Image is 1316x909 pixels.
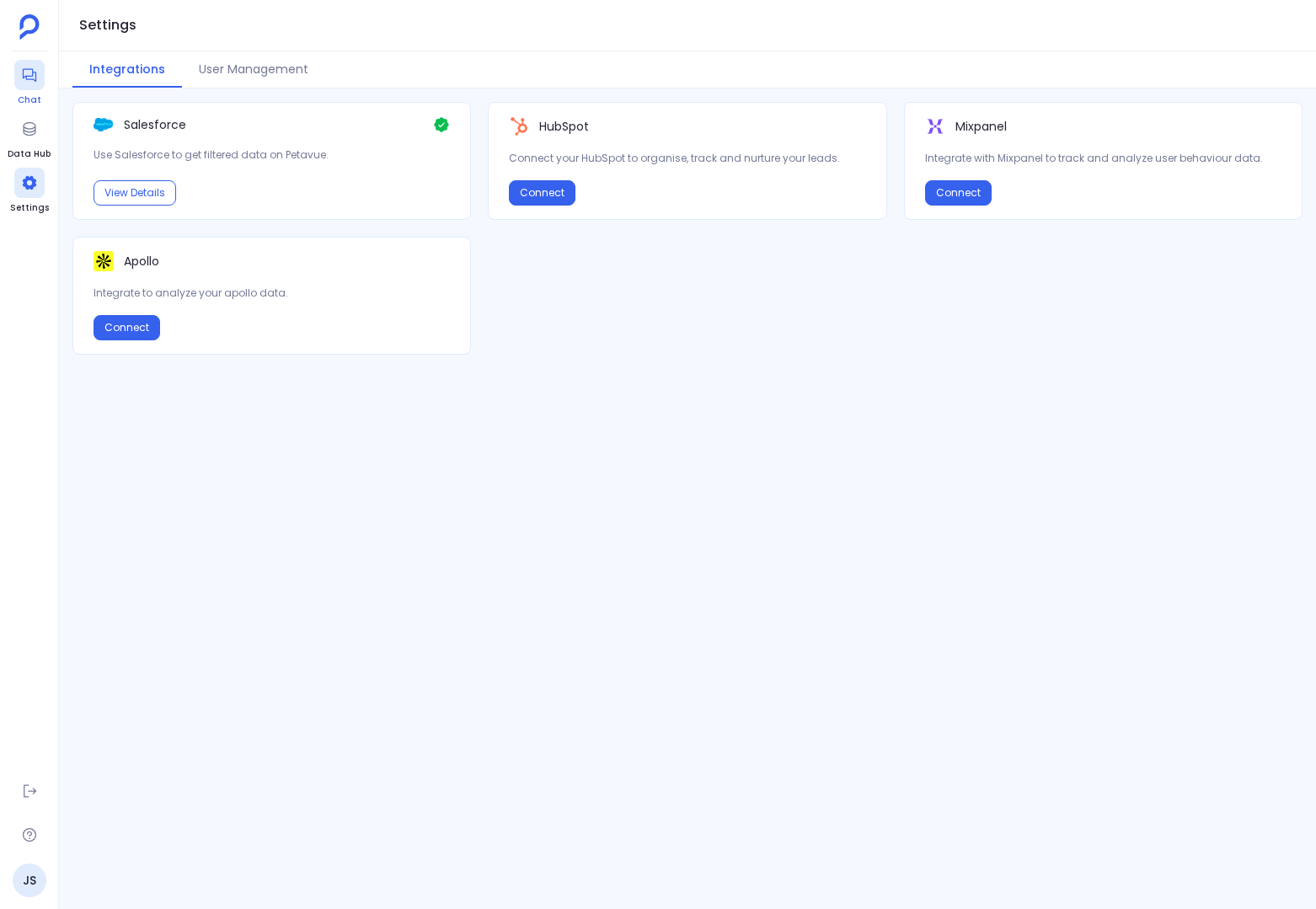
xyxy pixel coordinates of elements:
[94,147,450,163] p: Use Salesforce to get filtered data on Petavue.
[14,60,45,107] a: Chat
[182,51,325,88] button: User Management
[72,51,182,88] button: Integrations
[14,94,45,107] span: Chat
[94,315,160,340] button: Connect
[509,150,865,167] p: Connect your HubSpot to organise, track and nurture your leads.
[79,13,136,37] h1: Settings
[10,201,49,215] span: Settings
[124,116,186,133] p: Salesforce
[124,253,159,270] p: Apollo
[10,168,49,215] a: Settings
[8,114,51,161] a: Data Hub
[94,285,450,302] p: Integrate to analyze your apollo data.
[925,150,1281,167] p: Integrate with Mixpanel to track and analyze user behaviour data.
[955,118,1007,135] p: Mixpanel
[19,14,40,40] img: petavue logo
[433,116,450,133] img: Check Icon
[509,180,575,206] button: Connect
[925,180,992,206] button: Connect
[94,180,176,206] button: View Details
[8,147,51,161] span: Data Hub
[13,864,46,897] a: JS
[539,118,589,135] p: HubSpot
